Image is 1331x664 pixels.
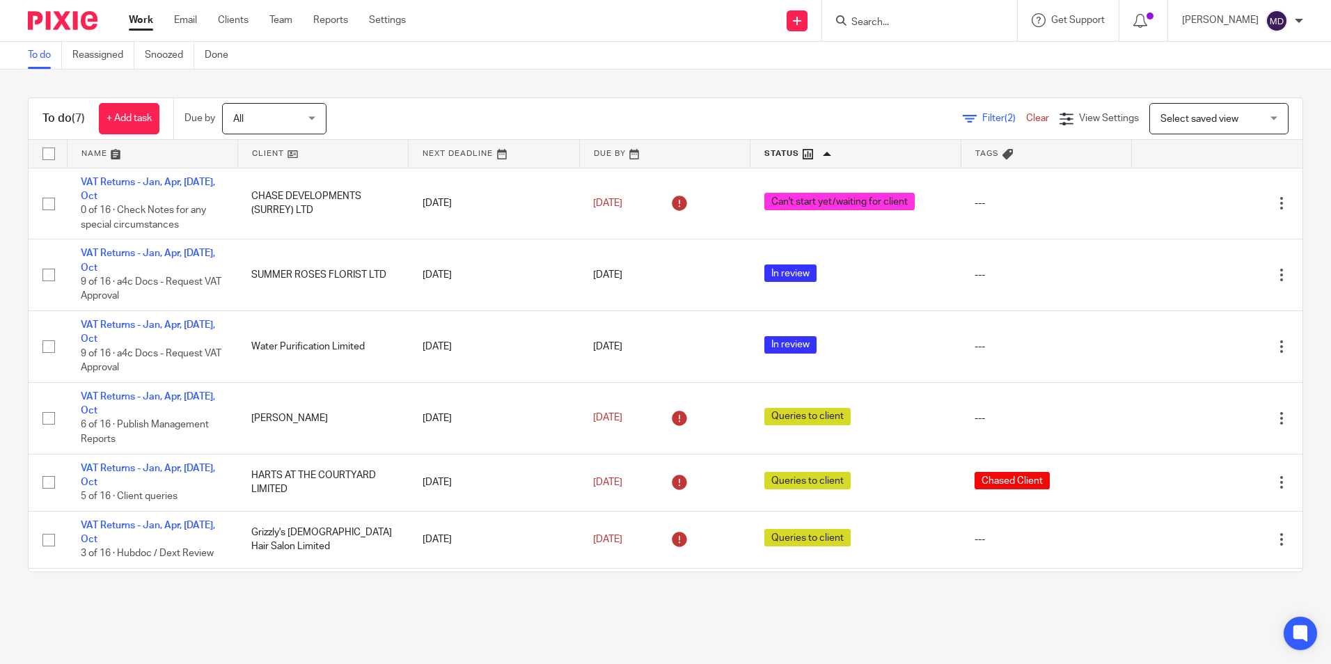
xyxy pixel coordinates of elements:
[975,472,1050,489] span: Chased Client
[975,340,1117,354] div: ---
[1266,10,1288,32] img: svg%3E
[28,42,62,69] a: To do
[237,168,408,239] td: CHASE DEVELOPMENTS (SURREY) LTD
[1005,113,1016,123] span: (2)
[237,511,408,568] td: Grizzly's [DEMOGRAPHIC_DATA] Hair Salon Limited
[764,193,915,210] span: Can't start yet/waiting for client
[593,413,622,423] span: [DATE]
[593,342,622,351] span: [DATE]
[81,492,178,502] span: 5 of 16 · Client queries
[409,239,579,311] td: [DATE]
[369,13,406,27] a: Settings
[42,111,85,126] h1: To do
[145,42,194,69] a: Snoozed
[81,349,221,373] span: 9 of 16 · a4c Docs - Request VAT Approval
[975,268,1117,282] div: ---
[237,382,408,454] td: [PERSON_NAME]
[218,13,249,27] a: Clients
[233,114,244,124] span: All
[174,13,197,27] a: Email
[975,532,1117,546] div: ---
[205,42,239,69] a: Done
[409,382,579,454] td: [DATE]
[764,408,851,425] span: Queries to client
[72,42,134,69] a: Reassigned
[975,150,999,157] span: Tags
[81,320,215,344] a: VAT Returns - Jan, Apr, [DATE], Oct
[81,521,215,544] a: VAT Returns - Jan, Apr, [DATE], Oct
[81,248,215,272] a: VAT Returns - Jan, Apr, [DATE], Oct
[1026,113,1049,123] a: Clear
[982,113,1026,123] span: Filter
[72,113,85,124] span: (7)
[28,11,97,30] img: Pixie
[409,168,579,239] td: [DATE]
[764,264,817,282] span: In review
[975,411,1117,425] div: ---
[129,13,153,27] a: Work
[1182,13,1259,27] p: [PERSON_NAME]
[975,196,1117,210] div: ---
[81,392,215,416] a: VAT Returns - Jan, Apr, [DATE], Oct
[269,13,292,27] a: Team
[313,13,348,27] a: Reports
[237,569,408,654] td: FST EQUESTRIAN, AGRICFST EQUESTRIAN, AGRICULTURAL & ESTATE MANAGEMENT LIMITEDLTURAL & ESTATE MANA...
[237,311,408,383] td: Water Purification Limited
[81,549,214,559] span: 3 of 16 · Hubdoc / Dext Review
[184,111,215,125] p: Due by
[81,464,215,487] a: VAT Returns - Jan, Apr, [DATE], Oct
[593,535,622,544] span: [DATE]
[99,103,159,134] a: + Add task
[237,454,408,511] td: HARTS AT THE COURTYARD LIMITED
[409,569,579,654] td: [DATE]
[593,477,622,487] span: [DATE]
[237,239,408,311] td: SUMMER ROSES FLORIST LTD
[764,529,851,546] span: Queries to client
[593,270,622,280] span: [DATE]
[764,336,817,354] span: In review
[409,511,579,568] td: [DATE]
[409,454,579,511] td: [DATE]
[593,198,622,208] span: [DATE]
[81,205,206,230] span: 0 of 16 · Check Notes for any special circumstances
[850,17,975,29] input: Search
[409,311,579,383] td: [DATE]
[1051,15,1105,25] span: Get Support
[764,472,851,489] span: Queries to client
[81,420,209,445] span: 6 of 16 · Publish Management Reports
[1079,113,1139,123] span: View Settings
[81,277,221,301] span: 9 of 16 · a4c Docs - Request VAT Approval
[81,177,215,201] a: VAT Returns - Jan, Apr, [DATE], Oct
[1160,114,1238,124] span: Select saved view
